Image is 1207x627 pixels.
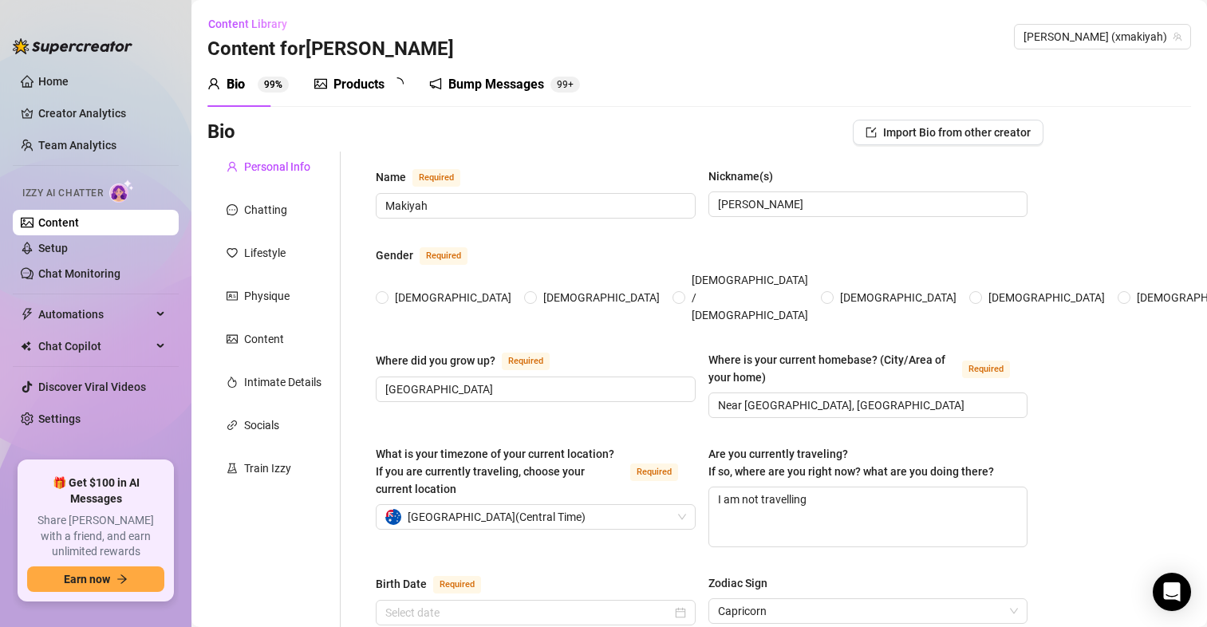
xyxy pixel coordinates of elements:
[1173,32,1182,41] span: team
[448,75,544,94] div: Bump Messages
[389,289,518,306] span: [DEMOGRAPHIC_DATA]
[244,158,310,175] div: Personal Info
[38,267,120,280] a: Chat Monitoring
[708,351,957,386] div: Where is your current homebase? (City/Area of your home)
[982,289,1111,306] span: [DEMOGRAPHIC_DATA]
[244,416,279,434] div: Socials
[27,513,164,560] span: Share [PERSON_NAME] with a friend, and earn unlimited rewards
[227,333,238,345] span: picture
[207,77,220,90] span: user
[38,412,81,425] a: Settings
[834,289,963,306] span: [DEMOGRAPHIC_DATA]
[227,161,238,172] span: user
[227,420,238,431] span: link
[38,139,116,152] a: Team Analytics
[244,373,321,391] div: Intimate Details
[718,599,1019,623] span: Capricorn
[227,75,245,94] div: Bio
[412,169,460,187] span: Required
[708,448,994,478] span: Are you currently traveling? If so, where are you right now? what are you doing there?
[21,341,31,352] img: Chat Copilot
[376,574,499,593] label: Birth Date
[708,351,1028,386] label: Where is your current homebase? (City/Area of your home)
[38,242,68,254] a: Setup
[537,289,666,306] span: [DEMOGRAPHIC_DATA]
[38,381,146,393] a: Discover Viral Videos
[502,353,550,370] span: Required
[38,101,166,126] a: Creator Analytics
[376,575,427,593] div: Birth Date
[376,168,406,186] div: Name
[207,120,235,145] h3: Bio
[244,330,284,348] div: Content
[708,574,767,592] div: Zodiac Sign
[376,168,478,187] label: Name
[244,459,291,477] div: Train Izzy
[1024,25,1181,49] span: maki (xmakiyah)
[109,179,134,203] img: AI Chatter
[38,75,69,88] a: Home
[708,574,779,592] label: Zodiac Sign
[866,127,877,138] span: import
[258,77,289,93] sup: 99%
[718,195,1016,213] input: Nickname(s)
[207,37,454,62] h3: Content for [PERSON_NAME]
[27,475,164,507] span: 🎁 Get $100 in AI Messages
[429,77,442,90] span: notification
[38,333,152,359] span: Chat Copilot
[64,573,110,586] span: Earn now
[227,247,238,258] span: heart
[227,290,238,302] span: idcard
[420,247,467,265] span: Required
[244,287,290,305] div: Physique
[13,38,132,54] img: logo-BBDzfeDw.svg
[333,75,385,94] div: Products
[207,11,300,37] button: Content Library
[376,352,495,369] div: Where did you grow up?
[391,77,404,90] span: loading
[227,204,238,215] span: message
[718,396,1016,414] input: Where is your current homebase? (City/Area of your home)
[314,77,327,90] span: picture
[38,302,152,327] span: Automations
[708,168,784,185] label: Nickname(s)
[685,271,815,324] span: [DEMOGRAPHIC_DATA] / [DEMOGRAPHIC_DATA]
[376,246,413,264] div: Gender
[376,351,567,370] label: Where did you grow up?
[385,509,401,525] img: au
[38,216,79,229] a: Content
[27,566,164,592] button: Earn nowarrow-right
[708,168,773,185] div: Nickname(s)
[385,381,683,398] input: Where did you grow up?
[550,77,580,93] sup: 130
[1153,573,1191,611] div: Open Intercom Messenger
[385,197,683,215] input: Name
[244,244,286,262] div: Lifestyle
[376,246,485,265] label: Gender
[433,576,481,593] span: Required
[22,186,103,201] span: Izzy AI Chatter
[853,120,1043,145] button: Import Bio from other creator
[376,448,614,495] span: What is your timezone of your current location? If you are currently traveling, choose your curre...
[21,308,34,321] span: thunderbolt
[116,574,128,585] span: arrow-right
[883,126,1031,139] span: Import Bio from other creator
[244,201,287,219] div: Chatting
[385,604,672,621] input: Birth Date
[630,463,678,481] span: Required
[208,18,287,30] span: Content Library
[709,487,1028,546] textarea: I am not travelling
[227,463,238,474] span: experiment
[962,361,1010,378] span: Required
[227,377,238,388] span: fire
[408,505,586,529] span: [GEOGRAPHIC_DATA] ( Central Time )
